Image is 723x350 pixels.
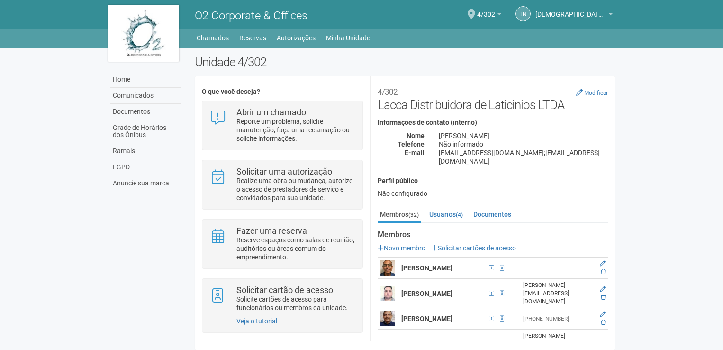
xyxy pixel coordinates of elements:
[277,31,316,45] a: Autorizações
[378,244,425,252] a: Novo membro
[523,281,594,305] div: [PERSON_NAME][EMAIL_ADDRESS][DOMAIN_NAME]
[535,12,613,19] a: [DEMOGRAPHIC_DATA] NOBREGA LUNGUINHO
[209,108,355,143] a: Abrir um chamado Reporte um problema, solicite manutenção, faça uma reclamação ou solicite inform...
[110,120,181,143] a: Grade de Horários dos Ônibus
[236,166,332,176] strong: Solicitar uma autorização
[209,167,355,202] a: Solicitar uma autorização Realize uma obra ou mudança, autorize o acesso de prestadores de serviç...
[236,295,355,312] p: Solicite cartões de acesso para funcionários ou membros da unidade.
[378,207,421,223] a: Membros(32)
[456,212,463,218] small: (4)
[110,159,181,175] a: LGPD
[601,294,606,301] a: Excluir membro
[209,227,355,261] a: Fazer uma reserva Reserve espaços como salas de reunião, auditórios ou áreas comum do empreendime...
[195,9,307,22] span: O2 Corporate & Offices
[407,132,425,139] strong: Nome
[197,31,229,45] a: Chamados
[432,131,615,140] div: [PERSON_NAME]
[600,286,606,293] a: Editar membro
[601,268,606,275] a: Excluir membro
[432,244,516,252] a: Solicitar cartões de acesso
[236,285,333,295] strong: Solicitar cartão de acesso
[236,317,277,325] a: Veja o tutorial
[601,319,606,326] a: Excluir membro
[405,149,425,157] strong: E-mail
[378,189,608,198] div: Não configurado
[523,315,594,323] div: [PHONE_NUMBER]
[432,140,615,148] div: Não informado
[477,12,501,19] a: 4/302
[432,148,615,166] div: [EMAIL_ADDRESS][DOMAIN_NAME];[EMAIL_ADDRESS][DOMAIN_NAME]
[209,286,355,312] a: Solicitar cartão de acesso Solicite cartões de acesso para funcionários ou membros da unidade.
[110,72,181,88] a: Home
[398,140,425,148] strong: Telefone
[378,177,608,184] h4: Perfil público
[236,107,306,117] strong: Abrir um chamado
[477,1,495,18] span: 4/302
[401,290,452,297] strong: [PERSON_NAME]
[576,89,608,96] a: Modificar
[326,31,370,45] a: Minha Unidade
[108,5,179,62] img: logo.jpg
[239,31,266,45] a: Reservas
[471,207,514,221] a: Documentos
[236,236,355,261] p: Reserve espaços como salas de reunião, auditórios ou áreas comum do empreendimento.
[110,88,181,104] a: Comunicados
[236,176,355,202] p: Realize uma obra ou mudança, autorize o acesso de prestadores de serviço e convidados para sua un...
[110,175,181,191] a: Anuncie sua marca
[378,87,398,97] small: 4/302
[408,212,419,218] small: (32)
[401,264,452,272] strong: [PERSON_NAME]
[380,286,395,301] img: user.png
[378,230,608,239] strong: Membros
[378,83,608,112] h2: Lacca Distribuidora de Laticinios LTDA
[236,226,307,236] strong: Fazer uma reserva
[380,260,395,276] img: user.png
[380,311,395,326] img: user.png
[427,207,465,221] a: Usuários(4)
[535,1,606,18] span: THAIS NOBREGA LUNGUINHO
[600,311,606,318] a: Editar membro
[401,315,452,322] strong: [PERSON_NAME]
[236,117,355,143] p: Reporte um problema, solicite manutenção, faça uma reclamação ou solicite informações.
[584,90,608,96] small: Modificar
[378,119,608,126] h4: Informações de contato (interno)
[195,55,615,69] h2: Unidade 4/302
[600,341,606,347] a: Editar membro
[110,143,181,159] a: Ramais
[600,260,606,267] a: Editar membro
[515,6,531,21] a: TN
[110,104,181,120] a: Documentos
[202,88,362,95] h4: O que você deseja?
